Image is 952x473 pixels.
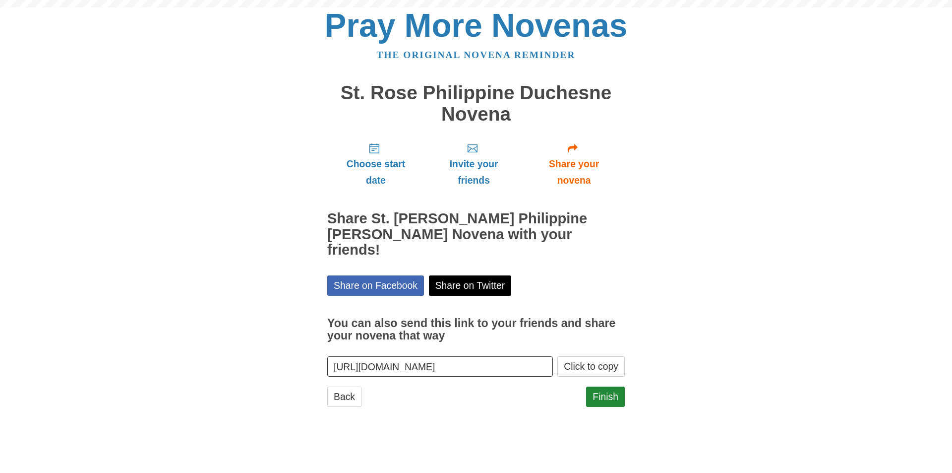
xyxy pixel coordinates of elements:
button: Click to copy [557,356,625,377]
a: Finish [586,387,625,407]
h2: Share St. [PERSON_NAME] Philippine [PERSON_NAME] Novena with your friends! [327,211,625,259]
span: Choose start date [337,156,415,189]
a: Choose start date [327,135,424,194]
a: Share your novena [523,135,625,194]
a: Back [327,387,361,407]
a: Share on Twitter [429,275,512,296]
a: Invite your friends [424,135,523,194]
span: Invite your friends [434,156,513,189]
h3: You can also send this link to your friends and share your novena that way [327,317,625,342]
a: Share on Facebook [327,275,424,296]
a: The original novena reminder [377,50,576,60]
span: Share your novena [533,156,615,189]
a: Pray More Novenas [325,7,628,44]
h1: St. Rose Philippine Duchesne Novena [327,82,625,125]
